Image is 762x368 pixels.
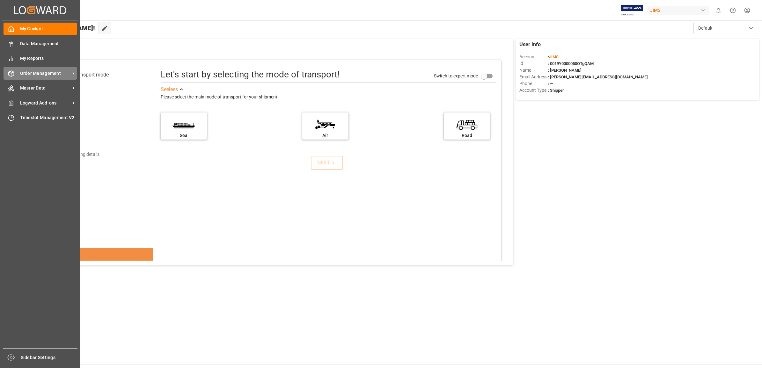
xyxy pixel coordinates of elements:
span: Logward Add-ons [20,100,70,106]
span: Id [519,60,548,67]
div: Road [447,132,487,139]
a: My Reports [4,52,77,65]
button: JIMS [648,4,711,16]
span: Email Address [519,74,548,80]
span: : 0019Y0000050OTgQAM [548,61,594,66]
span: : [548,54,559,59]
span: : — [548,81,553,86]
span: Sidebar Settings [21,354,78,361]
div: Select transport mode [59,71,109,79]
span: Timeslot Management V2 [20,114,77,121]
button: open menu [693,22,757,34]
img: Exertis%20JAM%20-%20Email%20Logo.jpg_1722504956.jpg [621,5,643,16]
span: : [PERSON_NAME][EMAIL_ADDRESS][DOMAIN_NAME] [548,75,648,79]
span: User Info [519,41,541,48]
span: : [PERSON_NAME] [548,68,582,73]
span: Phone [519,80,548,87]
span: : Shipper [548,88,564,93]
div: See less [161,86,178,93]
span: JIMS [549,54,559,59]
span: Name [519,67,548,74]
div: Sea [164,132,204,139]
a: My Cockpit [4,23,77,35]
button: show 0 new notifications [711,3,726,18]
a: Timeslot Management V2 [4,112,77,124]
span: My Cockpit [20,25,77,32]
button: Help Center [726,3,740,18]
div: Air [305,132,345,139]
button: NEXT [311,156,343,170]
span: My Reports [20,55,77,62]
div: JIMS [648,6,709,15]
div: Please select the main mode of transport for your shipment. [161,93,496,101]
span: Default [698,25,713,32]
div: NEXT [317,159,337,167]
span: Data Management [20,40,77,47]
span: Account Type [519,87,548,94]
span: Master Data [20,85,70,91]
span: Account [519,54,548,60]
span: Switch to expert mode [434,73,478,78]
a: Data Management [4,37,77,50]
div: Let's start by selecting the mode of transport! [161,68,340,81]
span: Order Management [20,70,70,77]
